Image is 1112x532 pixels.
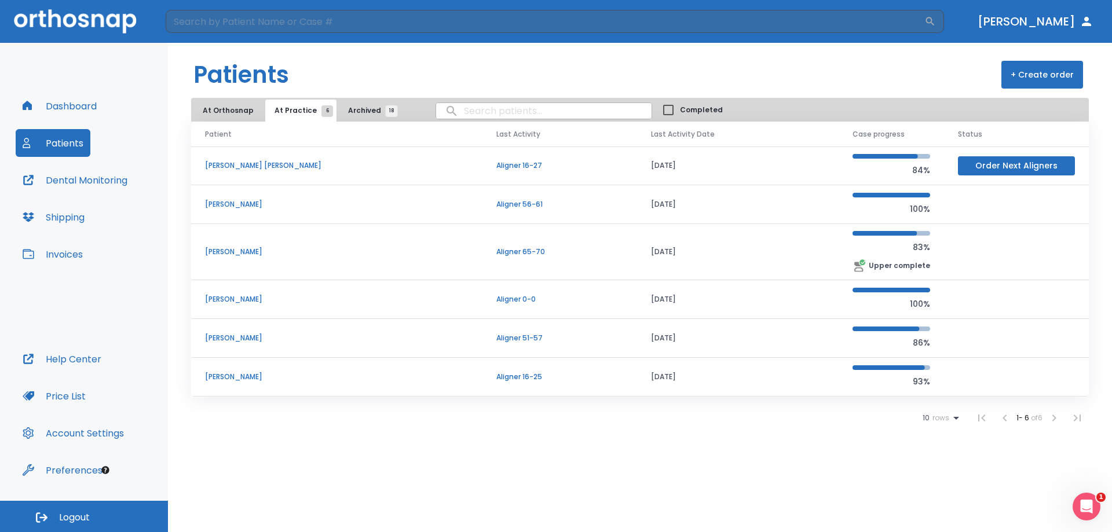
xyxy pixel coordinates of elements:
p: 83% [853,240,930,254]
span: Archived [348,105,392,116]
p: 86% [853,336,930,350]
button: At Orthosnap [193,100,263,122]
td: [DATE] [637,319,839,358]
span: At Practice [275,105,327,116]
span: 6 [321,105,333,117]
td: [DATE] [637,146,839,185]
p: [PERSON_NAME] [PERSON_NAME] [205,160,469,171]
td: [DATE] [637,358,839,397]
span: Status [958,129,982,140]
span: Completed [680,105,723,115]
iframe: Intercom live chat [1073,493,1100,520]
span: 1 - 6 [1016,413,1031,423]
p: [PERSON_NAME] [205,199,469,210]
p: Aligner 0-0 [496,294,623,304]
span: 10 [923,414,930,422]
span: Last Activity Date [651,129,715,140]
h1: Patients [193,57,289,92]
p: [PERSON_NAME] [205,247,469,257]
p: 93% [853,375,930,388]
button: Order Next Aligners [958,156,1075,175]
button: Price List [16,382,93,410]
td: [DATE] [637,224,839,280]
button: + Create order [1001,61,1083,89]
p: Aligner 16-27 [496,160,623,171]
p: [PERSON_NAME] [205,372,469,382]
div: Tooltip anchor [100,465,111,475]
span: Patient [205,129,232,140]
input: Search by Patient Name or Case # [166,10,924,33]
p: Aligner 16-25 [496,372,623,382]
p: [PERSON_NAME] [205,333,469,343]
span: Case progress [853,129,905,140]
p: 100% [853,202,930,216]
img: Orthosnap [14,9,137,33]
span: 18 [386,105,398,117]
p: 100% [853,297,930,311]
input: search [436,100,652,122]
button: Account Settings [16,419,131,447]
p: Aligner 51-57 [496,333,623,343]
span: Last Activity [496,129,540,140]
button: Preferences [16,456,109,484]
span: of 6 [1031,413,1042,423]
button: Patients [16,129,90,157]
span: rows [930,414,949,422]
div: tabs [193,100,403,122]
button: Shipping [16,203,92,231]
td: [DATE] [637,185,839,224]
p: Aligner 56-61 [496,199,623,210]
button: [PERSON_NAME] [973,11,1098,32]
span: 1 [1096,493,1106,502]
button: Dashboard [16,92,104,120]
p: Upper complete [869,261,930,271]
p: Aligner 65-70 [496,247,623,257]
p: [PERSON_NAME] [205,294,469,304]
button: Invoices [16,240,90,268]
p: 84% [853,163,930,177]
button: Help Center [16,345,108,373]
button: Dental Monitoring [16,166,134,194]
span: Logout [59,511,90,524]
td: [DATE] [637,280,839,319]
